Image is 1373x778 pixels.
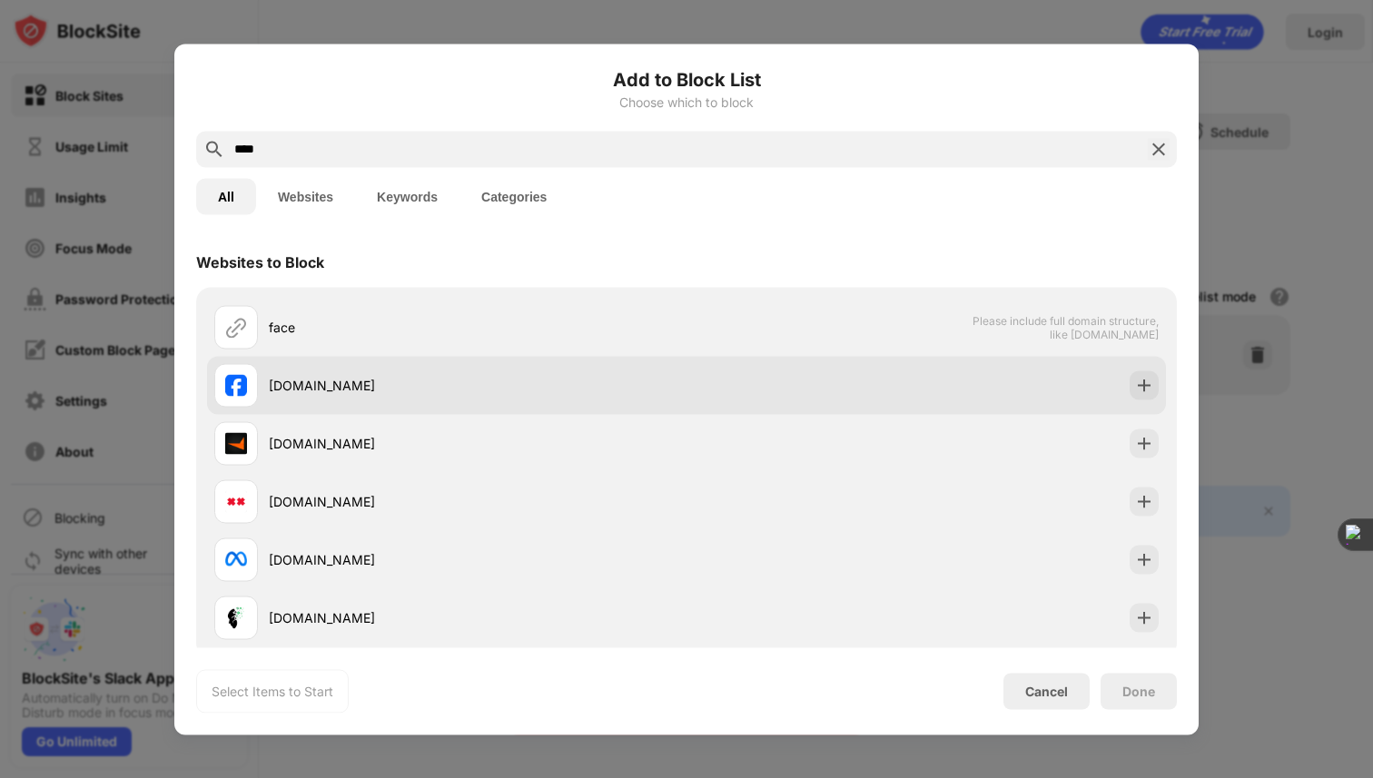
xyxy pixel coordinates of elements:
img: search-close [1148,138,1170,160]
img: favicons [225,606,247,628]
button: All [196,178,256,214]
div: face [269,318,686,337]
img: url.svg [225,316,247,338]
div: Select Items to Start [212,682,333,700]
span: Please include full domain structure, like [DOMAIN_NAME] [972,313,1159,340]
img: favicons [225,432,247,454]
img: favicons [225,490,247,512]
img: favicons [225,548,247,570]
img: favicons [225,374,247,396]
div: Websites to Block [196,252,324,271]
img: search.svg [203,138,225,160]
h6: Add to Block List [196,65,1177,93]
div: [DOMAIN_NAME] [269,550,686,569]
button: Websites [256,178,355,214]
div: [DOMAIN_NAME] [269,376,686,395]
div: Done [1122,684,1155,698]
button: Categories [459,178,568,214]
div: Cancel [1025,684,1068,699]
div: [DOMAIN_NAME] [269,434,686,453]
div: [DOMAIN_NAME] [269,492,686,511]
button: Keywords [355,178,459,214]
div: Choose which to block [196,94,1177,109]
div: [DOMAIN_NAME] [269,608,686,627]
